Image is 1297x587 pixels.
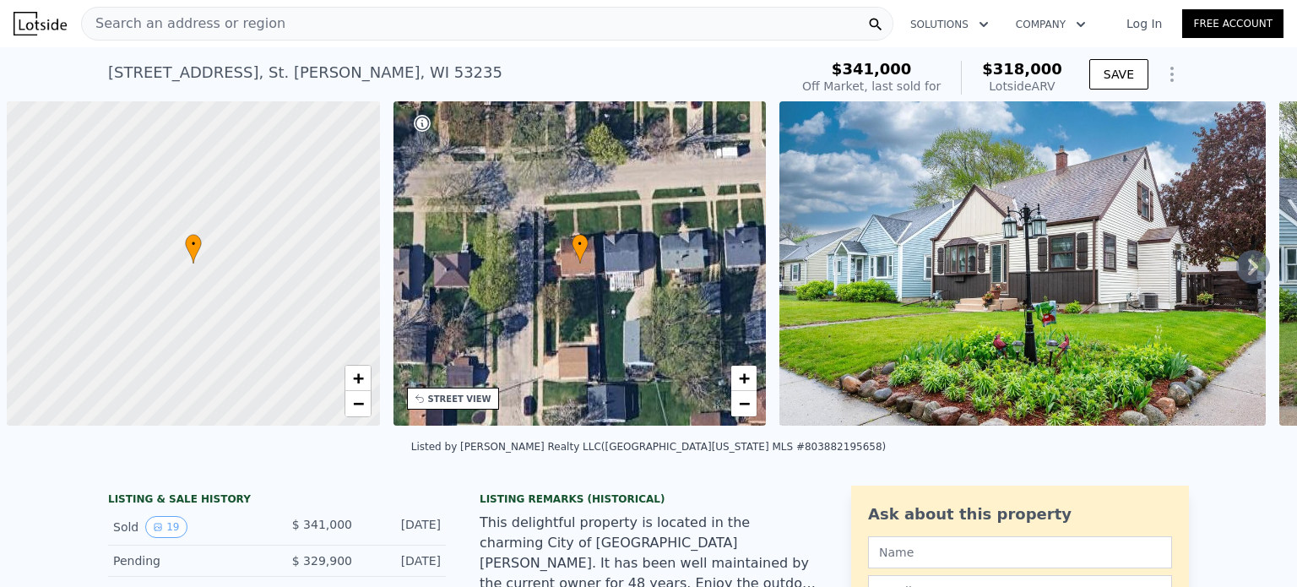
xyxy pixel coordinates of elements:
a: Zoom out [345,391,371,416]
span: − [352,393,363,414]
input: Name [868,536,1172,568]
a: Free Account [1182,9,1283,38]
button: View historical data [145,516,187,538]
div: [DATE] [366,552,441,569]
span: Search an address or region [82,14,285,34]
span: + [739,367,750,389]
div: Sold [113,516,263,538]
a: Zoom in [731,366,757,391]
a: Zoom in [345,366,371,391]
div: Ask about this property [868,503,1172,526]
div: Lotside ARV [982,78,1062,95]
div: • [572,234,589,264]
span: $341,000 [832,60,912,78]
span: − [739,393,750,414]
a: Zoom out [731,391,757,416]
span: $ 341,000 [292,518,352,531]
div: • [185,234,202,264]
span: $ 329,900 [292,554,352,568]
div: [DATE] [366,516,441,538]
button: SAVE [1089,59,1148,90]
span: • [185,236,202,252]
div: Listed by [PERSON_NAME] Realty LLC ([GEOGRAPHIC_DATA][US_STATE] MLS #803882195658) [411,441,887,453]
div: STREET VIEW [428,393,491,405]
div: Listing Remarks (Historical) [480,492,817,506]
img: Sale: 154108195 Parcel: 100636539 [779,101,1266,426]
div: Pending [113,552,263,569]
span: $318,000 [982,60,1062,78]
span: + [352,367,363,389]
button: Company [1002,9,1099,40]
div: [STREET_ADDRESS] , St. [PERSON_NAME] , WI 53235 [108,61,502,84]
a: Log In [1106,15,1182,32]
button: Show Options [1155,57,1189,91]
div: Off Market, last sold for [802,78,941,95]
div: LISTING & SALE HISTORY [108,492,446,509]
span: • [572,236,589,252]
button: Solutions [897,9,1002,40]
img: Lotside [14,12,67,35]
